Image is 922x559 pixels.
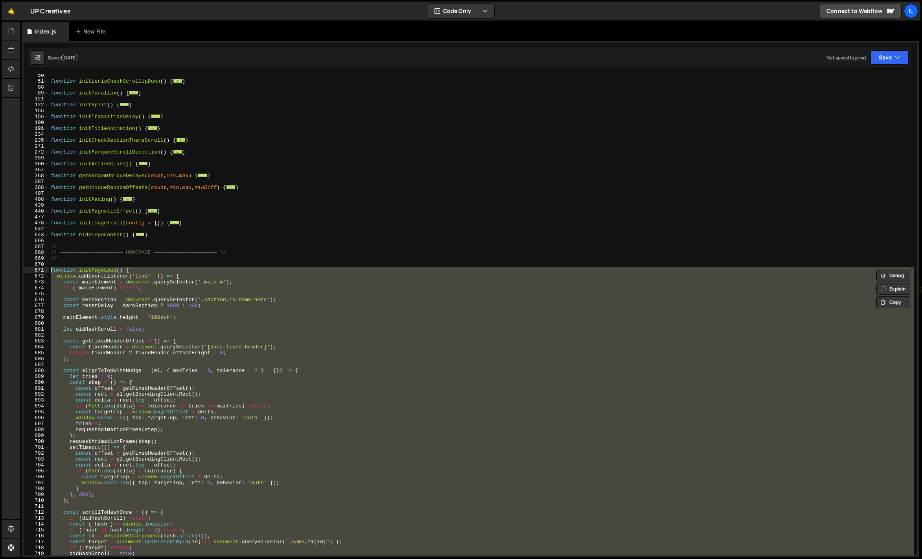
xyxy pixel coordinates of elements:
div: 719 [24,551,49,557]
div: 672 [24,273,49,279]
div: 709 [24,492,49,498]
div: 715 [24,527,49,533]
div: 408 [24,196,49,202]
div: 684 [24,344,49,350]
div: 717 [24,539,49,545]
div: 666 [24,238,49,244]
div: 643 [24,232,49,238]
a: Connect to Webflow [820,4,902,18]
div: 675 [24,291,49,297]
div: 387 [24,179,49,185]
div: 388 [24,185,49,191]
div: 50 [24,72,49,78]
div: 697 [24,421,49,427]
div: 439 [24,202,49,208]
div: 477 [24,214,49,220]
div: 689 [24,374,49,379]
div: 368 [24,173,49,179]
div: 121 [24,96,49,102]
span: ... [148,126,157,130]
div: 359 [24,155,49,161]
div: 678 [24,309,49,315]
div: 676 [24,297,49,303]
span: ... [135,232,145,237]
div: 700 [24,439,49,444]
div: 706 [24,474,49,480]
div: 156 [24,114,49,120]
div: 681 [24,326,49,332]
span: ... [151,114,160,118]
div: 271 [24,143,49,149]
div: 679 [24,315,49,320]
div: 272 [24,149,49,155]
div: 712 [24,509,49,515]
div: index.js [35,28,56,35]
span: ... [198,173,207,178]
div: 673 [24,279,49,285]
span: ... [138,161,148,166]
div: 693 [24,397,49,403]
button: Save [870,50,909,65]
div: 713 [24,515,49,521]
div: 686 [24,356,49,362]
span: ... [148,209,157,213]
div: 702 [24,450,49,456]
span: ... [120,102,129,107]
a: Il [904,4,918,18]
div: 701 [24,444,49,450]
div: Saved [48,54,78,61]
div: 155 [24,108,49,114]
div: 670 [24,261,49,267]
div: 707 [24,480,49,486]
div: 688 [24,368,49,374]
div: 699 [24,433,49,439]
div: 642 [24,226,49,232]
div: 669 [24,255,49,261]
span: ... [176,138,185,142]
button: Copy [876,296,910,308]
div: 88 [24,84,49,90]
div: 690 [24,379,49,385]
span: ... [170,220,179,225]
span: ... [129,91,138,95]
span: ... [173,79,182,83]
div: 674 [24,285,49,291]
div: 718 [24,545,49,551]
div: 691 [24,385,49,391]
div: 705 [24,468,49,474]
span: ... [123,197,132,201]
div: 685 [24,350,49,356]
a: 🤙 [2,2,21,20]
div: 367 [24,167,49,173]
div: 695 [24,409,49,415]
button: Explain [876,283,910,295]
div: 710 [24,498,49,503]
div: 716 [24,533,49,539]
span: ... [226,185,236,189]
div: 190 [24,120,49,126]
div: 89 [24,90,49,96]
div: 703 [24,456,49,462]
div: 682 [24,332,49,338]
div: 440 [24,208,49,214]
div: 51 [24,78,49,84]
div: 698 [24,427,49,433]
span: ... [173,150,182,154]
div: Not saved to prod [826,54,866,61]
div: 671 [24,267,49,273]
div: 478 [24,220,49,226]
div: 668 [24,250,49,255]
button: Code Only [428,4,494,18]
div: 692 [24,391,49,397]
div: 122 [24,102,49,108]
div: 407 [24,191,49,196]
div: 680 [24,320,49,326]
div: 704 [24,462,49,468]
div: 667 [24,244,49,250]
div: 714 [24,521,49,527]
div: 687 [24,362,49,368]
div: 360 [24,161,49,167]
div: 191 [24,126,49,131]
button: Debug [876,270,910,281]
div: 711 [24,503,49,509]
